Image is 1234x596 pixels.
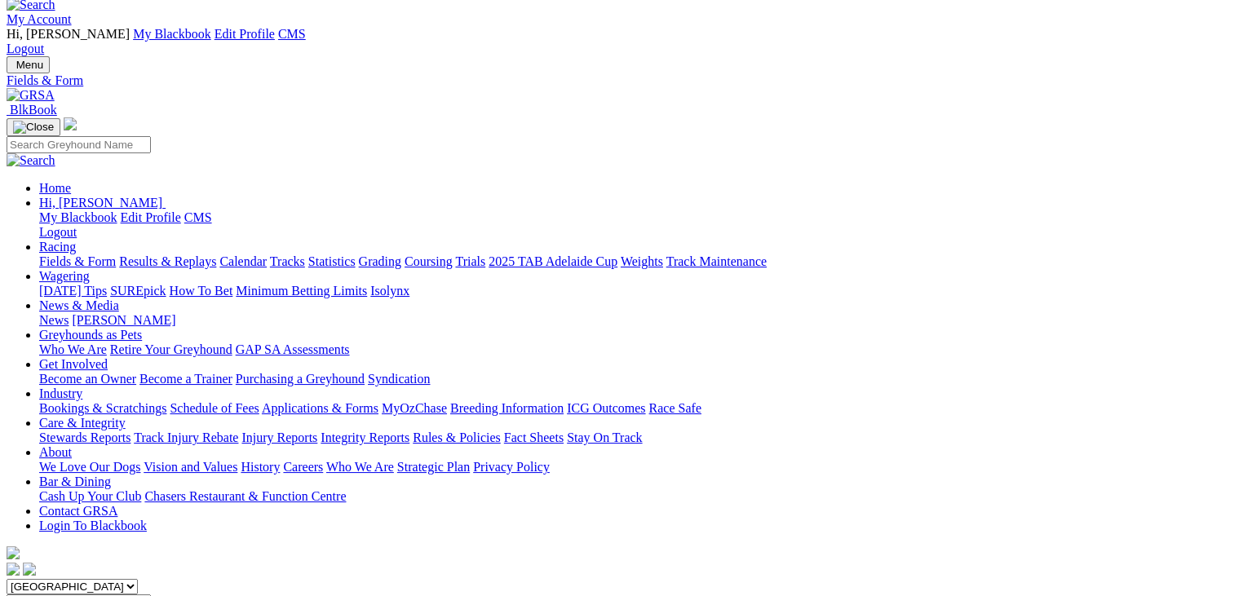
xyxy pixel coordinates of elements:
[39,372,136,386] a: Become an Owner
[39,313,69,327] a: News
[621,254,663,268] a: Weights
[39,401,166,415] a: Bookings & Scratchings
[39,519,147,532] a: Login To Blackbook
[321,430,409,444] a: Integrity Reports
[283,460,323,474] a: Careers
[39,210,1227,240] div: Hi, [PERSON_NAME]
[241,430,317,444] a: Injury Reports
[39,430,1227,445] div: Care & Integrity
[144,489,346,503] a: Chasers Restaurant & Function Centre
[184,210,212,224] a: CMS
[39,328,142,342] a: Greyhounds as Pets
[397,460,470,474] a: Strategic Plan
[39,489,1227,504] div: Bar & Dining
[39,357,108,371] a: Get Involved
[110,342,232,356] a: Retire Your Greyhound
[39,342,107,356] a: Who We Are
[326,460,394,474] a: Who We Are
[489,254,617,268] a: 2025 TAB Adelaide Cup
[270,254,305,268] a: Tracks
[7,27,130,41] span: Hi, [PERSON_NAME]
[7,73,1227,88] a: Fields & Form
[64,117,77,130] img: logo-grsa-white.png
[39,372,1227,386] div: Get Involved
[139,372,232,386] a: Become a Trainer
[308,254,356,268] a: Statistics
[39,430,130,444] a: Stewards Reports
[7,103,57,117] a: BlkBook
[39,284,1227,298] div: Wagering
[39,284,107,298] a: [DATE] Tips
[39,254,1227,269] div: Racing
[7,563,20,576] img: facebook.svg
[382,401,447,415] a: MyOzChase
[39,445,72,459] a: About
[7,136,151,153] input: Search
[7,118,60,136] button: Toggle navigation
[119,254,216,268] a: Results & Replays
[370,284,409,298] a: Isolynx
[450,401,564,415] a: Breeding Information
[16,59,43,71] span: Menu
[7,42,44,55] a: Logout
[39,225,77,239] a: Logout
[39,313,1227,328] div: News & Media
[7,12,72,26] a: My Account
[473,460,550,474] a: Privacy Policy
[39,298,119,312] a: News & Media
[215,27,275,41] a: Edit Profile
[567,430,642,444] a: Stay On Track
[7,88,55,103] img: GRSA
[39,401,1227,416] div: Industry
[110,284,166,298] a: SUREpick
[7,56,50,73] button: Toggle navigation
[39,416,126,430] a: Care & Integrity
[133,27,211,41] a: My Blackbook
[39,489,141,503] a: Cash Up Your Club
[219,254,267,268] a: Calendar
[405,254,453,268] a: Coursing
[7,153,55,168] img: Search
[144,460,237,474] a: Vision and Values
[368,372,430,386] a: Syndication
[39,181,71,195] a: Home
[39,210,117,224] a: My Blackbook
[262,401,378,415] a: Applications & Forms
[39,460,1227,475] div: About
[39,196,162,210] span: Hi, [PERSON_NAME]
[134,430,238,444] a: Track Injury Rebate
[39,460,140,474] a: We Love Our Dogs
[455,254,485,268] a: Trials
[10,103,57,117] span: BlkBook
[666,254,767,268] a: Track Maintenance
[39,269,90,283] a: Wagering
[413,430,501,444] a: Rules & Policies
[504,430,564,444] a: Fact Sheets
[170,284,233,298] a: How To Bet
[39,254,116,268] a: Fields & Form
[648,401,701,415] a: Race Safe
[23,563,36,576] img: twitter.svg
[7,27,1227,56] div: My Account
[359,254,401,268] a: Grading
[39,342,1227,357] div: Greyhounds as Pets
[72,313,175,327] a: [PERSON_NAME]
[121,210,181,224] a: Edit Profile
[39,504,117,518] a: Contact GRSA
[278,27,306,41] a: CMS
[7,546,20,559] img: logo-grsa-white.png
[567,401,645,415] a: ICG Outcomes
[236,284,367,298] a: Minimum Betting Limits
[39,240,76,254] a: Racing
[13,121,54,134] img: Close
[39,196,166,210] a: Hi, [PERSON_NAME]
[39,475,111,488] a: Bar & Dining
[236,372,365,386] a: Purchasing a Greyhound
[170,401,259,415] a: Schedule of Fees
[39,386,82,400] a: Industry
[241,460,280,474] a: History
[236,342,350,356] a: GAP SA Assessments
